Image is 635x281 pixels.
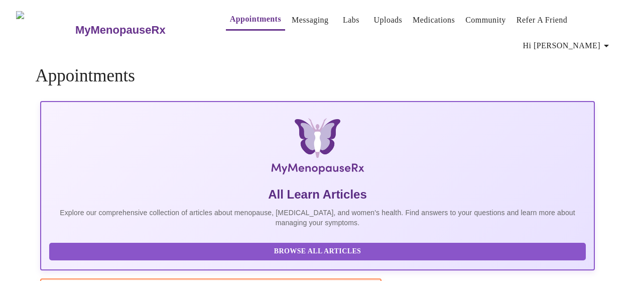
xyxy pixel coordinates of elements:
p: Explore our comprehensive collection of articles about menopause, [MEDICAL_DATA], and women's hea... [49,208,585,228]
h4: Appointments [35,66,599,86]
a: Community [465,13,506,27]
button: Medications [409,10,459,30]
a: Messaging [292,13,328,27]
a: Browse All Articles [49,246,588,255]
button: Refer a Friend [513,10,572,30]
span: Browse All Articles [59,245,575,258]
h5: All Learn Articles [49,186,585,203]
img: MyMenopauseRx Logo [133,118,502,178]
button: Uploads [370,10,407,30]
button: Community [461,10,510,30]
a: Medications [413,13,455,27]
button: Messaging [288,10,332,30]
button: Labs [335,10,367,30]
a: MyMenopauseRx [74,13,205,48]
span: Hi [PERSON_NAME] [523,39,612,53]
a: Appointments [230,12,281,26]
a: Labs [343,13,359,27]
h3: MyMenopauseRx [75,24,166,37]
button: Appointments [226,9,285,31]
a: Uploads [374,13,403,27]
img: MyMenopauseRx Logo [16,11,74,49]
button: Browse All Articles [49,243,585,260]
button: Hi [PERSON_NAME] [519,36,616,56]
a: Refer a Friend [517,13,568,27]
